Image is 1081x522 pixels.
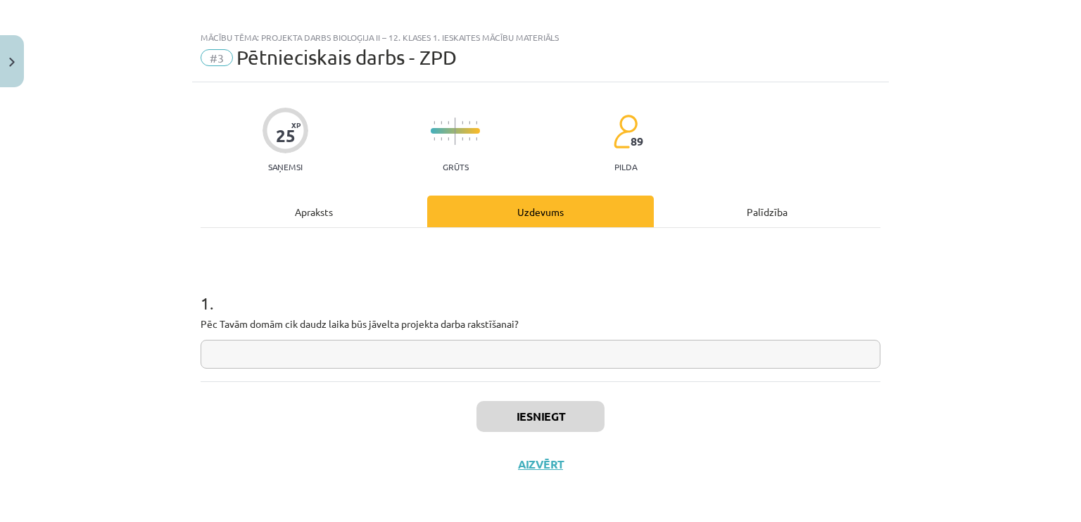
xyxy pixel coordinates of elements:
[201,269,880,312] h1: 1 .
[448,137,449,141] img: icon-short-line-57e1e144782c952c97e751825c79c345078a6d821885a25fce030b3d8c18986b.svg
[443,162,469,172] p: Grūts
[462,137,463,141] img: icon-short-line-57e1e144782c952c97e751825c79c345078a6d821885a25fce030b3d8c18986b.svg
[469,121,470,125] img: icon-short-line-57e1e144782c952c97e751825c79c345078a6d821885a25fce030b3d8c18986b.svg
[236,46,457,69] span: Pētnieciskais darbs - ZPD
[201,317,880,331] p: Pēc Tavām domām cik daudz laika būs jāvelta projekta darba rakstīšanai?
[441,121,442,125] img: icon-short-line-57e1e144782c952c97e751825c79c345078a6d821885a25fce030b3d8c18986b.svg
[613,114,638,149] img: students-c634bb4e5e11cddfef0936a35e636f08e4e9abd3cc4e673bd6f9a4125e45ecb1.svg
[434,137,435,141] img: icon-short-line-57e1e144782c952c97e751825c79c345078a6d821885a25fce030b3d8c18986b.svg
[654,196,880,227] div: Palīdzība
[9,58,15,67] img: icon-close-lesson-0947bae3869378f0d4975bcd49f059093ad1ed9edebbc8119c70593378902aed.svg
[441,137,442,141] img: icon-short-line-57e1e144782c952c97e751825c79c345078a6d821885a25fce030b3d8c18986b.svg
[455,117,456,145] img: icon-long-line-d9ea69661e0d244f92f715978eff75569469978d946b2353a9bb055b3ed8787d.svg
[201,32,880,42] div: Mācību tēma: Projekta darbs bioloģija ii – 12. klases 1. ieskaites mācību materiāls
[514,457,567,471] button: Aizvērt
[614,162,637,172] p: pilda
[201,196,427,227] div: Apraksts
[476,401,605,432] button: Iesniegt
[427,196,654,227] div: Uzdevums
[263,162,308,172] p: Saņemsi
[448,121,449,125] img: icon-short-line-57e1e144782c952c97e751825c79c345078a6d821885a25fce030b3d8c18986b.svg
[291,121,301,129] span: XP
[631,135,643,148] span: 89
[476,121,477,125] img: icon-short-line-57e1e144782c952c97e751825c79c345078a6d821885a25fce030b3d8c18986b.svg
[462,121,463,125] img: icon-short-line-57e1e144782c952c97e751825c79c345078a6d821885a25fce030b3d8c18986b.svg
[276,126,296,146] div: 25
[476,137,477,141] img: icon-short-line-57e1e144782c952c97e751825c79c345078a6d821885a25fce030b3d8c18986b.svg
[434,121,435,125] img: icon-short-line-57e1e144782c952c97e751825c79c345078a6d821885a25fce030b3d8c18986b.svg
[469,137,470,141] img: icon-short-line-57e1e144782c952c97e751825c79c345078a6d821885a25fce030b3d8c18986b.svg
[201,49,233,66] span: #3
